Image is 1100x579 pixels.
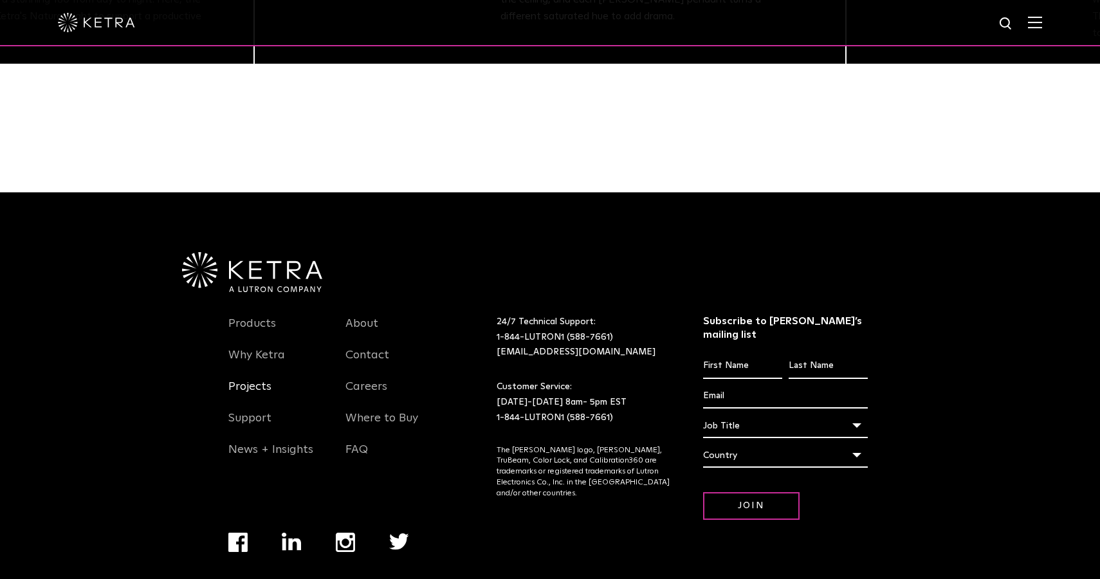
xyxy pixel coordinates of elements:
[228,317,276,346] a: Products
[998,16,1014,32] img: search icon
[703,384,868,409] input: Email
[497,380,671,425] p: Customer Service: [DATE]-[DATE] 8am- 5pm EST
[336,533,355,552] img: instagram
[345,317,378,346] a: About
[789,354,868,378] input: Last Name
[497,347,655,356] a: [EMAIL_ADDRESS][DOMAIN_NAME]
[1028,16,1042,28] img: Hamburger%20Nav.svg
[182,252,322,292] img: Ketra-aLutronCo_White_RGB
[228,443,313,472] a: News + Insights
[345,411,418,441] a: Where to Buy
[703,354,782,378] input: First Name
[345,315,443,472] div: Navigation Menu
[228,533,248,552] img: facebook
[228,348,285,378] a: Why Ketra
[58,13,135,32] img: ketra-logo-2019-white
[228,380,271,409] a: Projects
[345,348,389,378] a: Contact
[345,443,368,472] a: FAQ
[497,333,613,342] a: 1-844-LUTRON1 (588-7661)
[703,414,868,438] div: Job Title
[497,445,671,499] p: The [PERSON_NAME] logo, [PERSON_NAME], TruBeam, Color Lock, and Calibration360 are trademarks or ...
[228,315,326,472] div: Navigation Menu
[703,443,868,468] div: Country
[497,413,613,422] a: 1-844-LUTRON1 (588-7661)
[497,315,671,360] p: 24/7 Technical Support:
[228,411,271,441] a: Support
[389,533,409,550] img: twitter
[703,315,868,342] h3: Subscribe to [PERSON_NAME]’s mailing list
[703,492,800,520] input: Join
[345,380,387,409] a: Careers
[282,533,302,551] img: linkedin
